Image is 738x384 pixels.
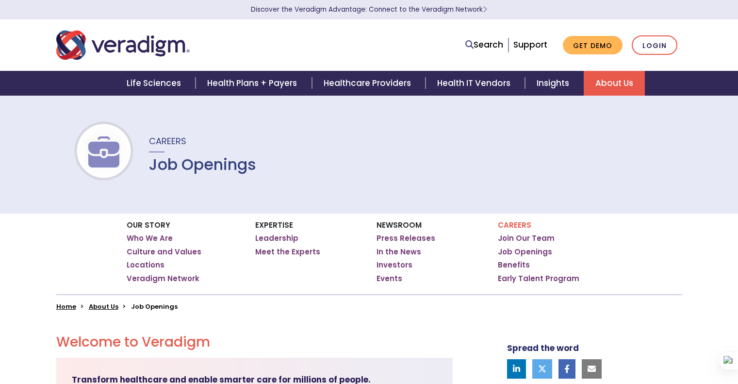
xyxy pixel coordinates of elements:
[196,71,312,96] a: Health Plans + Payers
[149,155,256,174] h1: Job Openings
[312,71,426,96] a: Healthcare Providers
[127,274,199,284] a: Veradigm Network
[127,247,201,257] a: Culture and Values
[115,71,196,96] a: Life Sciences
[255,247,320,257] a: Meet the Experts
[127,260,164,270] a: Locations
[513,39,547,50] a: Support
[584,71,645,96] a: About Us
[377,234,435,243] a: Press Releases
[251,5,487,14] a: Discover the Veradigm Advantage: Connect to the Veradigm NetworkLearn More
[89,302,118,311] a: About Us
[498,247,552,257] a: Job Openings
[127,234,173,243] a: Who We Are
[498,260,530,270] a: Benefits
[149,135,186,147] span: Careers
[525,71,584,96] a: Insights
[56,29,190,61] img: Veradigm logo
[483,5,487,14] span: Learn More
[507,342,579,354] strong: Spread the word
[465,38,503,51] a: Search
[563,36,623,55] a: Get Demo
[426,71,525,96] a: Health IT Vendors
[377,247,421,257] a: In the News
[56,334,453,351] h2: Welcome to Veradigm
[255,234,298,243] a: Leadership
[56,302,76,311] a: Home
[377,274,402,284] a: Events
[498,234,555,243] a: Join Our Team
[498,274,579,284] a: Early Talent Program
[377,260,412,270] a: Investors
[632,35,677,55] a: Login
